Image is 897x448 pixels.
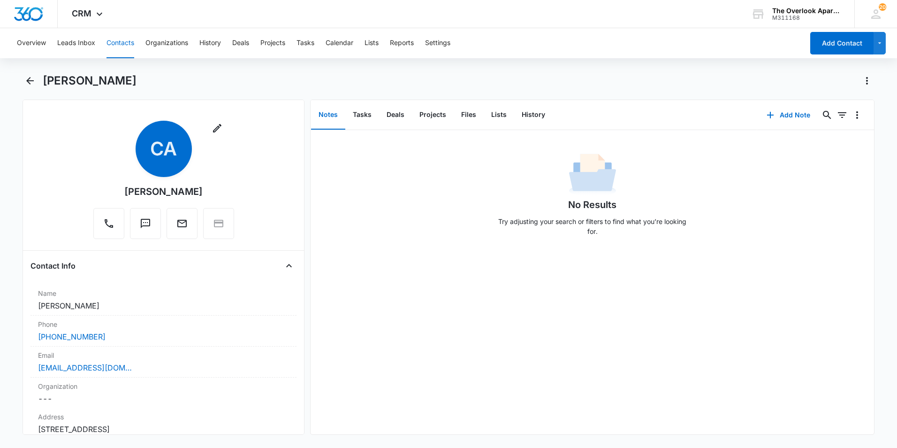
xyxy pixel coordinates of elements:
[106,28,134,58] button: Contacts
[879,3,886,11] span: 20
[38,362,132,373] a: [EMAIL_ADDRESS][DOMAIN_NAME]
[484,100,514,130] button: Lists
[43,74,137,88] h1: [PERSON_NAME]
[757,104,820,126] button: Add Note
[72,8,91,18] span: CRM
[311,100,345,130] button: Notes
[30,408,296,439] div: Address[STREET_ADDRESS]
[145,28,188,58] button: Organizations
[850,108,865,123] button: Overflow Menu
[772,7,841,15] div: account name
[494,216,691,236] p: Try adjusting your search or filters to find what you’re looking for.
[568,198,616,212] h1: No Results
[810,32,874,54] button: Add Contact
[835,108,850,123] button: Filters
[30,378,296,408] div: Organization---
[136,121,192,177] span: CA
[859,73,874,88] button: Actions
[17,28,46,58] button: Overview
[38,288,289,298] label: Name
[38,319,289,329] label: Phone
[38,300,289,311] dd: [PERSON_NAME]
[425,28,450,58] button: Settings
[38,350,289,360] label: Email
[30,260,76,271] h4: Contact Info
[569,151,616,198] img: No Data
[167,208,198,239] button: Email
[30,316,296,347] div: Phone[PHONE_NUMBER]
[296,28,314,58] button: Tasks
[379,100,412,130] button: Deals
[38,381,289,391] label: Organization
[130,208,161,239] button: Text
[260,28,285,58] button: Projects
[38,424,289,435] dd: [STREET_ADDRESS]
[167,223,198,231] a: Email
[93,208,124,239] button: Call
[390,28,414,58] button: Reports
[38,412,289,422] label: Address
[345,100,379,130] button: Tasks
[23,73,37,88] button: Back
[454,100,484,130] button: Files
[57,28,95,58] button: Leads Inbox
[412,100,454,130] button: Projects
[820,108,835,123] button: Search...
[365,28,379,58] button: Lists
[130,223,161,231] a: Text
[124,185,203,199] div: [PERSON_NAME]
[30,285,296,316] div: Name[PERSON_NAME]
[38,331,106,342] a: [PHONE_NUMBER]
[326,28,353,58] button: Calendar
[281,258,296,273] button: Close
[772,15,841,21] div: account id
[93,223,124,231] a: Call
[30,347,296,378] div: Email[EMAIL_ADDRESS][DOMAIN_NAME]
[232,28,249,58] button: Deals
[514,100,553,130] button: History
[38,393,289,404] dd: ---
[199,28,221,58] button: History
[879,3,886,11] div: notifications count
